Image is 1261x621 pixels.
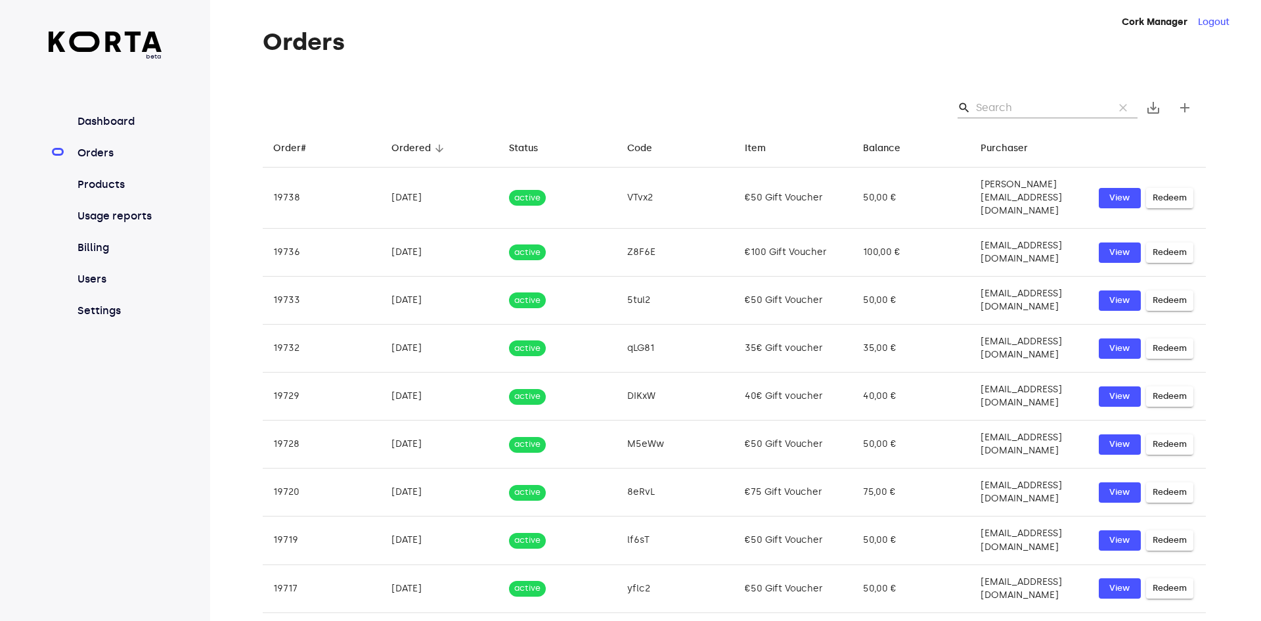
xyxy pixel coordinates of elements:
td: 19732 [263,325,381,373]
td: [DATE] [381,325,499,373]
td: 19720 [263,469,381,517]
td: [DATE] [381,469,499,517]
td: 75,00 € [852,469,971,517]
span: Redeem [1153,485,1187,500]
span: Purchaser [981,141,1045,156]
td: 50,00 € [852,564,971,612]
button: View [1099,482,1141,503]
span: arrow_downward [433,143,445,154]
button: Redeem [1146,386,1193,407]
td: 5tul2 [617,277,735,325]
span: active [509,582,546,595]
div: Order# [273,141,306,156]
td: Z8F6E [617,229,735,277]
td: VTvx2 [617,168,735,229]
td: [DATE] [381,517,499,564]
td: [EMAIL_ADDRESS][DOMAIN_NAME] [970,421,1088,469]
td: €50 Gift Voucher [734,421,852,469]
a: beta [49,32,162,61]
td: 100,00 € [852,229,971,277]
td: [EMAIL_ADDRESS][DOMAIN_NAME] [970,564,1088,612]
span: View [1105,293,1134,308]
button: View [1099,188,1141,208]
td: 40,00 € [852,373,971,421]
span: View [1105,485,1134,500]
td: [DATE] [381,373,499,421]
input: Search [976,97,1103,118]
td: 19719 [263,517,381,564]
a: Dashboard [75,114,162,129]
td: [EMAIL_ADDRESS][DOMAIN_NAME] [970,277,1088,325]
a: View [1099,290,1141,311]
span: Redeem [1153,437,1187,452]
span: active [509,534,546,547]
td: 8eRvL [617,469,735,517]
button: Redeem [1146,482,1193,503]
td: 19717 [263,564,381,612]
td: 19729 [263,373,381,421]
button: View [1099,530,1141,551]
td: [DATE] [381,277,499,325]
div: Ordered [391,141,431,156]
a: Settings [75,303,162,319]
div: Item [745,141,766,156]
span: View [1105,245,1134,260]
span: Redeem [1153,581,1187,596]
span: Redeem [1153,245,1187,260]
td: [DATE] [381,168,499,229]
div: Status [509,141,538,156]
strong: Cork Manager [1122,16,1187,28]
button: Redeem [1146,242,1193,263]
span: save_alt [1145,100,1161,116]
td: 40€ Gift voucher [734,373,852,421]
td: 19738 [263,168,381,229]
span: View [1105,581,1134,596]
span: active [509,438,546,451]
td: €75 Gift Voucher [734,469,852,517]
td: 50,00 € [852,517,971,564]
span: add [1177,100,1193,116]
button: View [1099,434,1141,455]
td: 19728 [263,421,381,469]
td: DIKxW [617,373,735,421]
span: Item [745,141,783,156]
span: active [509,294,546,307]
a: View [1099,242,1141,263]
td: [EMAIL_ADDRESS][DOMAIN_NAME] [970,229,1088,277]
td: 35,00 € [852,325,971,373]
span: active [509,486,546,499]
span: Redeem [1153,389,1187,404]
img: Korta [49,32,162,52]
a: Users [75,271,162,287]
td: €100 Gift Voucher [734,229,852,277]
button: Redeem [1146,530,1193,551]
span: View [1105,191,1134,206]
span: Code [627,141,669,156]
td: €50 Gift Voucher [734,564,852,612]
span: active [509,342,546,355]
td: 50,00 € [852,277,971,325]
td: €50 Gift Voucher [734,277,852,325]
span: Balance [863,141,918,156]
span: Redeem [1153,191,1187,206]
span: Status [509,141,555,156]
a: View [1099,386,1141,407]
button: Create new gift card [1169,92,1201,124]
td: [DATE] [381,421,499,469]
span: View [1105,437,1134,452]
td: €50 Gift Voucher [734,517,852,564]
span: View [1105,389,1134,404]
span: Redeem [1153,533,1187,548]
button: Redeem [1146,188,1193,208]
button: View [1099,338,1141,359]
span: active [509,192,546,204]
span: Search [958,101,971,114]
span: View [1105,341,1134,356]
td: 19733 [263,277,381,325]
span: Redeem [1153,293,1187,308]
td: [EMAIL_ADDRESS][DOMAIN_NAME] [970,469,1088,517]
td: [DATE] [381,229,499,277]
